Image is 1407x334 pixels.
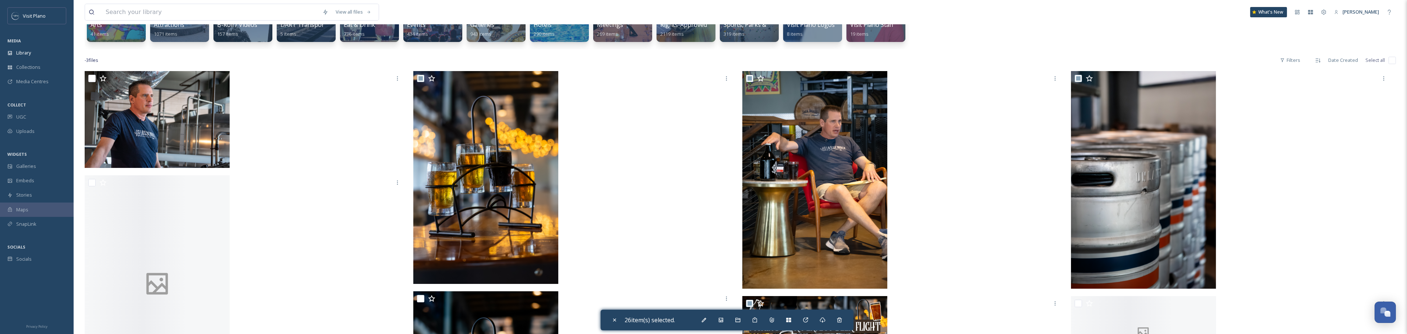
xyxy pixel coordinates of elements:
span: Embeds [16,177,34,184]
span: Visit Plano Staff [850,21,894,29]
div: Filters [1276,53,1304,67]
span: COLLECT [7,102,26,108]
span: Attractions [154,21,184,29]
span: Visit Plano Logos [787,21,835,29]
span: Hotels [534,21,552,29]
span: 290 items [534,31,555,37]
span: Sports, Parks & Recreation [724,21,798,29]
span: 2119 items [660,31,684,37]
span: Eat & Drink [344,21,375,29]
span: 434 items [407,31,428,37]
img: Unlawful Assembly Let's Go 2025 (3).jpg [1071,71,1216,289]
span: MEDIA [7,38,21,43]
span: Select all [1365,57,1385,64]
img: Unlawful Assembly Let's Go 2025 (4).jpg [742,71,887,289]
span: 41 items [91,31,109,37]
button: Open Chat [1375,302,1396,323]
img: images.jpeg [12,12,19,20]
span: Arts [91,21,102,29]
a: [PERSON_NAME] [1330,5,1383,19]
span: 1071 items [154,31,177,37]
span: Events [407,21,425,29]
span: 8 items [787,31,803,37]
span: DART Transportation [280,21,341,29]
span: WIDGETS [7,151,27,157]
span: Rights-Approved [660,21,707,29]
span: B-Roll / Videos [217,21,257,29]
span: Privacy Policy [26,324,47,329]
img: Unlawful Assembly Let's Go 2025 (2).jpg [85,71,230,168]
span: Galleries [16,163,36,170]
span: Meetings [597,21,623,29]
a: View all files [332,5,375,19]
span: 19 items [850,31,869,37]
span: SnapLink [16,221,36,228]
span: Socials [16,256,32,263]
span: 736 items [344,31,365,37]
span: 943 items [470,31,491,37]
a: What's New [1250,7,1287,17]
a: Privacy Policy [26,321,47,330]
span: -3 file s [85,57,98,64]
span: UGC [16,113,26,120]
span: 269 items [597,31,618,37]
span: Media Centres [16,78,49,85]
span: 319 items [724,31,745,37]
span: Collections [16,64,40,71]
span: Uploads [16,128,35,135]
span: Maps [16,206,28,213]
span: SOCIALS [7,244,25,250]
img: Unlawful Assembly Let's Go 2025 (5).jpg [413,71,558,284]
span: 26 item(s) selected. [625,316,675,324]
input: Search your library [102,4,319,20]
span: Stories [16,191,32,198]
span: Library [16,49,31,56]
div: Date Created [1325,53,1362,67]
span: Galleries [470,21,494,29]
span: 5 items [280,31,296,37]
span: [PERSON_NAME] [1343,8,1379,15]
span: 157 items [217,31,238,37]
span: Visit Plano [23,13,46,19]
